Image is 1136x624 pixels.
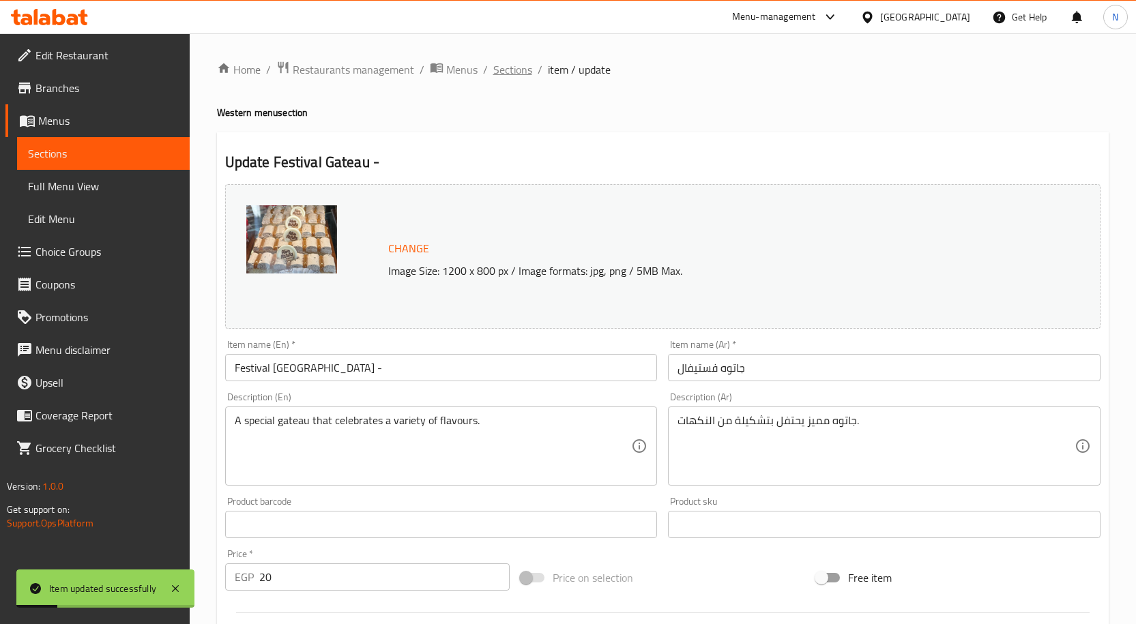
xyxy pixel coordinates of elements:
input: Please enter product barcode [225,511,658,538]
a: Menu disclaimer [5,333,190,366]
a: Full Menu View [17,170,190,203]
nav: breadcrumb [217,61,1109,78]
a: Choice Groups [5,235,190,268]
li: / [266,61,271,78]
li: / [483,61,488,78]
textarea: A special gateau that celebrates a variety of flavours. [235,414,632,479]
a: Home [217,61,261,78]
span: Coverage Report [35,407,179,424]
a: Edit Restaurant [5,39,190,72]
span: Version: [7,477,40,495]
li: / [538,61,542,78]
a: Promotions [5,301,190,333]
textarea: جاتوه مميز يحتفل بتشكيلة من النكهات. [678,414,1075,479]
a: Branches [5,72,190,104]
span: Get support on: [7,501,70,518]
a: Sections [17,137,190,170]
p: EGP [235,569,254,585]
a: Edit Menu [17,203,190,235]
a: Coupons [5,268,190,301]
a: Support.OpsPlatform [7,514,93,532]
input: Enter name Ar [668,354,1101,381]
span: N [1112,10,1118,25]
button: Change [383,235,435,263]
span: Promotions [35,309,179,325]
input: Please enter price [259,563,510,591]
div: Item updated successfully [49,581,156,596]
span: Menu disclaimer [35,342,179,358]
span: 1.0.0 [42,477,63,495]
img: mmw_638828143190535720 [246,205,337,273]
span: Sections [28,145,179,162]
a: Menus [5,104,190,137]
li: / [420,61,424,78]
span: Branches [35,80,179,96]
div: [GEOGRAPHIC_DATA] [880,10,970,25]
span: Price on selection [553,569,633,586]
span: item / update [548,61,611,78]
span: Restaurants management [293,61,414,78]
a: Sections [493,61,532,78]
span: Choice Groups [35,243,179,260]
span: Change [388,239,429,258]
span: Menus [446,61,478,78]
h4: Western menu section [217,106,1109,119]
span: Edit Restaurant [35,47,179,63]
span: Grocery Checklist [35,440,179,456]
span: Menus [38,113,179,129]
span: Full Menu View [28,178,179,194]
span: Coupons [35,276,179,293]
p: Image Size: 1200 x 800 px / Image formats: jpg, png / 5MB Max. [383,263,1008,279]
input: Enter name En [225,354,658,381]
a: Grocery Checklist [5,432,190,464]
a: Upsell [5,366,190,399]
input: Please enter product sku [668,511,1101,538]
span: Upsell [35,374,179,391]
span: Edit Menu [28,211,179,227]
a: Coverage Report [5,399,190,432]
a: Menus [430,61,478,78]
a: Restaurants management [276,61,414,78]
div: Menu-management [732,9,816,25]
h2: Update Festival Gateau - [225,152,1101,173]
span: Free item [848,569,892,586]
